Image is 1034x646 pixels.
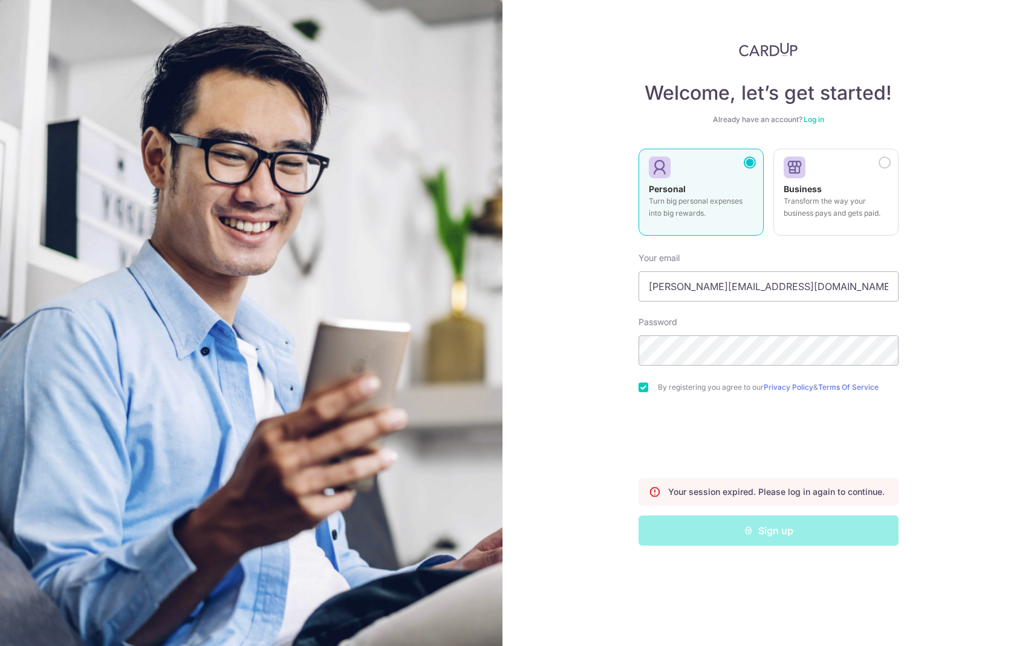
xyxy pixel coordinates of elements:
img: CardUp Logo [739,42,798,57]
strong: Business [784,184,822,194]
a: Privacy Policy [764,383,813,392]
div: Already have an account? [639,115,899,124]
iframe: reCAPTCHA [677,416,860,464]
label: By registering you agree to our & [658,383,899,392]
input: Enter your Email [639,271,899,302]
label: Password [639,316,677,328]
strong: Personal [649,184,686,194]
p: Your session expired. Please log in again to continue. [668,486,885,498]
p: Transform the way your business pays and gets paid. [784,195,888,219]
p: Turn big personal expenses into big rewards. [649,195,753,219]
a: Log in [804,115,824,124]
h4: Welcome, let’s get started! [639,81,899,105]
a: Personal Turn big personal expenses into big rewards. [639,149,764,243]
a: Terms Of Service [818,383,879,392]
label: Your email [639,252,680,264]
a: Business Transform the way your business pays and gets paid. [773,149,899,243]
